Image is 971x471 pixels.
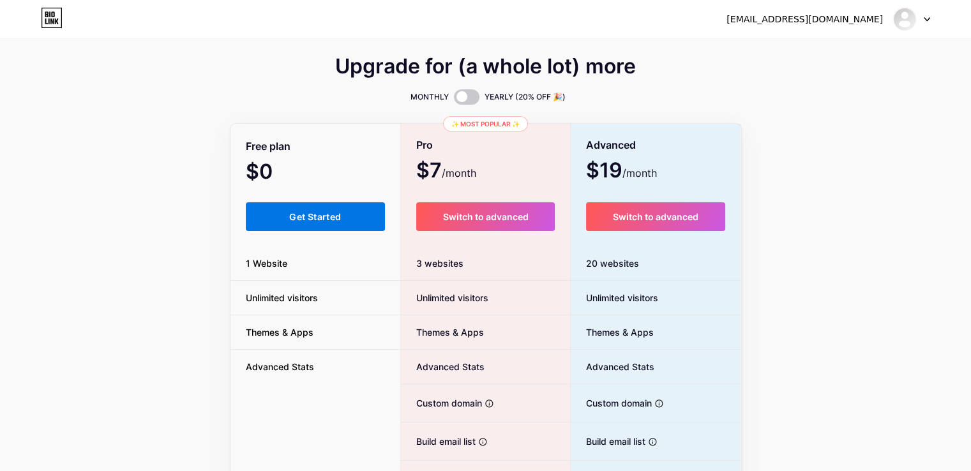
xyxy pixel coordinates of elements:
span: Build email list [571,435,645,448]
span: MONTHLY [410,91,449,103]
span: /month [622,165,657,181]
span: Themes & Apps [401,325,484,339]
span: Switch to advanced [613,211,698,222]
span: Build email list [401,435,476,448]
span: Custom domain [571,396,652,410]
span: /month [442,165,476,181]
span: $0 [246,164,307,182]
button: Switch to advanced [586,202,726,231]
span: Pro [416,134,433,156]
span: Free plan [246,135,290,158]
span: Advanced Stats [230,360,329,373]
span: Switch to advanced [442,211,528,222]
span: Unlimited visitors [401,291,488,304]
span: Advanced [586,134,636,156]
span: Themes & Apps [571,325,654,339]
span: $19 [586,163,657,181]
div: [EMAIL_ADDRESS][DOMAIN_NAME] [726,13,883,26]
span: Advanced Stats [571,360,654,373]
div: 3 websites [401,246,570,281]
img: realestatehillside [892,7,917,31]
span: $7 [416,163,476,181]
span: 1 Website [230,257,303,270]
span: Themes & Apps [230,325,329,339]
div: 20 websites [571,246,741,281]
span: Unlimited visitors [571,291,658,304]
div: ✨ Most popular ✨ [443,116,528,131]
span: Custom domain [401,396,482,410]
button: Get Started [246,202,386,231]
span: Advanced Stats [401,360,485,373]
span: YEARLY (20% OFF 🎉) [485,91,566,103]
button: Switch to advanced [416,202,555,231]
span: Upgrade for (a whole lot) more [335,59,636,74]
span: Get Started [289,211,341,222]
span: Unlimited visitors [230,291,333,304]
